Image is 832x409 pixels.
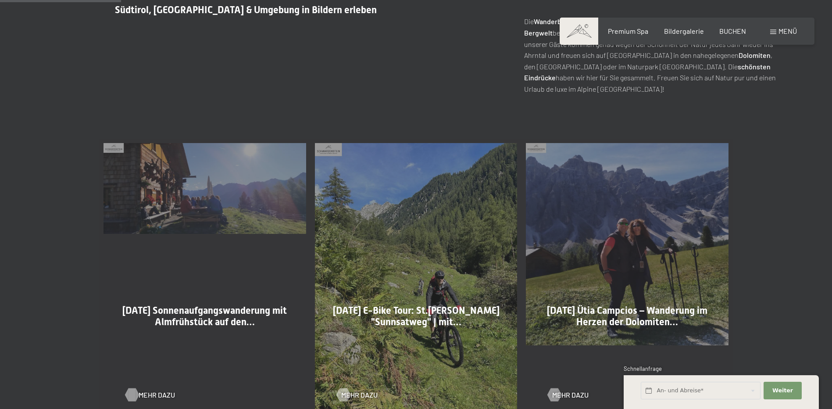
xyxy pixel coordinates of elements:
[764,382,801,400] button: Weiter
[524,17,764,37] strong: Südtiroler Bergwelt
[534,17,575,25] strong: Wanderbilder
[608,27,648,35] a: Premium Spa
[548,390,589,400] a: Mehr dazu
[624,365,662,372] span: Schnellanfrage
[333,305,500,327] span: [DATE] E-Bike Tour: St.[PERSON_NAME] "Sunnsatweg" | mit…
[547,305,707,327] span: [DATE] Ütia Campcios – Wanderung im Herzen der Dolomiten…
[337,390,378,400] a: Mehr dazu
[115,4,377,15] span: Südtirol, [GEOGRAPHIC_DATA] & Umgebung in Bildern erleben
[772,387,793,395] span: Weiter
[552,390,589,400] span: Mehr dazu
[122,305,287,327] span: [DATE] Sonnenaufgangswanderung mit Almfrühstück auf den…
[664,27,704,35] a: Bildergalerie
[139,390,175,400] span: Mehr dazu
[341,390,378,400] span: Mehr dazu
[719,27,746,35] a: BUCHEN
[524,16,776,94] p: Die unseres zeigen: Wer einmal die beim Wandern erkundet hat, der hat sein Herz an sie verloren. ...
[739,51,771,59] strong: Dolomiten
[125,390,166,400] a: Mehr dazu
[778,27,797,35] span: Menü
